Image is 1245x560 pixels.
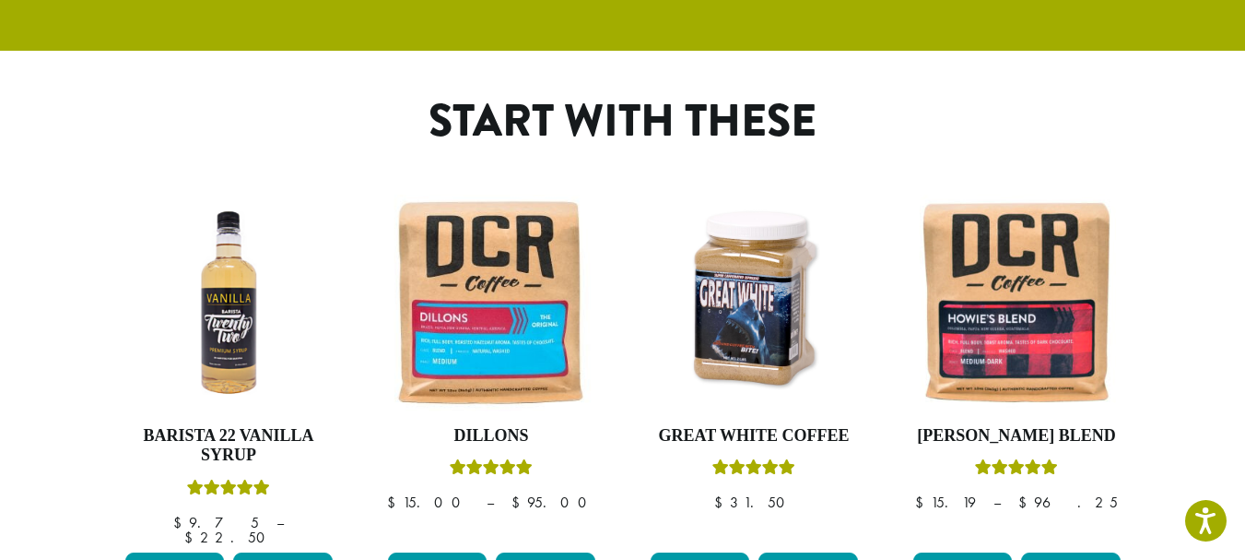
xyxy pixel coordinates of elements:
[383,195,600,411] img: Dillons-12oz-300x300.jpg
[714,493,730,512] span: $
[646,195,863,545] a: Great White CoffeeRated 5.00 out of 5 $31.50
[387,493,469,512] bdi: 15.00
[915,493,976,512] bdi: 15.19
[909,195,1125,545] a: [PERSON_NAME] BlendRated 4.67 out of 5
[121,195,337,411] img: VANILLA-300x300.png
[712,457,795,484] div: Rated 5.00 out of 5
[975,457,1058,484] div: Rated 4.67 out of 5
[714,493,793,512] bdi: 31.50
[121,195,337,545] a: Barista 22 Vanilla SyrupRated 5.00 out of 5
[909,426,1125,447] h4: [PERSON_NAME] Blend
[909,195,1125,411] img: Howies-Blend-12oz-300x300.jpg
[646,195,863,411] img: Great-White-Coffee.png
[387,493,403,512] span: $
[184,528,200,547] span: $
[173,513,259,532] bdi: 9.75
[1018,493,1118,512] bdi: 96.25
[121,426,337,466] h4: Barista 22 Vanilla Syrup
[487,493,494,512] span: –
[646,426,863,447] h4: Great White Coffee
[511,493,595,512] bdi: 95.00
[276,513,284,532] span: –
[993,493,1001,512] span: –
[915,493,931,512] span: $
[173,513,189,532] span: $
[184,528,274,547] bdi: 22.50
[511,493,527,512] span: $
[383,426,600,447] h4: Dillons
[383,195,600,545] a: DillonsRated 5.00 out of 5
[1018,493,1034,512] span: $
[450,457,533,484] div: Rated 5.00 out of 5
[229,95,1016,149] h1: Start With These
[187,477,270,505] div: Rated 5.00 out of 5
